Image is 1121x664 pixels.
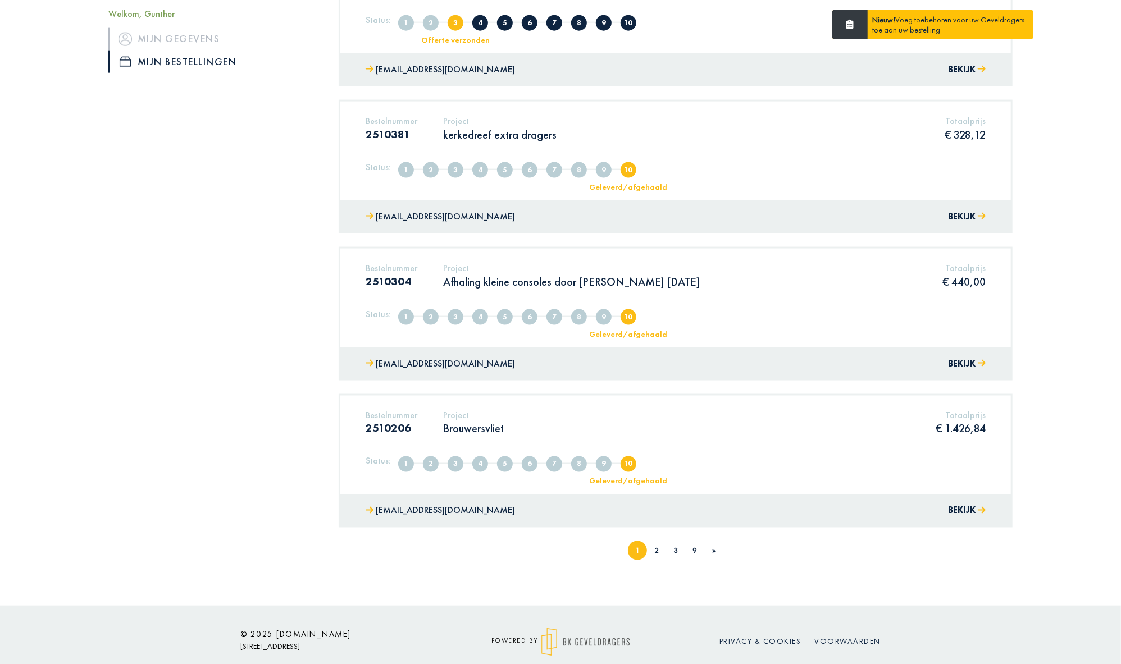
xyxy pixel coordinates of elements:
[497,15,513,31] span: Offerte afgekeurd
[582,183,675,191] div: Geleverd/afgehaald
[948,356,986,372] button: Bekijk
[522,456,537,472] span: Offerte goedgekeurd
[366,15,391,25] h5: Status:
[546,162,562,178] span: In productie
[815,636,881,647] a: Voorwaarden
[472,15,488,31] span: Offerte in overleg
[423,15,439,31] span: Volledig
[596,456,612,472] span: Klaar voor levering/afhaling
[497,309,513,325] span: Offerte afgekeurd
[546,456,562,472] span: In productie
[366,309,391,319] h5: Status:
[522,162,537,178] span: Offerte goedgekeurd
[398,15,414,31] span: Aangemaakt
[546,15,562,31] span: In productie
[712,546,716,556] a: Next
[423,309,439,325] span: Volledig
[596,15,612,31] span: Klaar voor levering/afhaling
[571,309,587,325] span: In nabehandeling
[459,628,662,656] div: powered by
[398,162,414,178] span: Aangemaakt
[443,127,557,142] p: kerkedreef extra dragers
[443,116,557,126] h5: Project
[366,263,417,273] h5: Bestelnummer
[448,309,463,325] span: Offerte verzonden
[108,28,322,50] a: iconMijn gegevens
[398,456,414,472] span: Aangemaakt
[409,36,502,44] div: Offerte verzonden
[240,630,443,640] h6: © 2025 [DOMAIN_NAME]
[654,546,659,556] a: 2
[398,309,414,325] span: Aangemaakt
[120,57,131,67] img: icon
[546,309,562,325] span: In productie
[945,116,986,126] h5: Totaalprijs
[948,62,986,78] button: Bekijk
[108,51,322,73] a: iconMijn bestellingen
[621,456,636,472] span: Geleverd/afgehaald
[522,15,537,31] span: Offerte goedgekeurd
[366,127,417,141] h3: 2510381
[541,628,630,656] img: logo
[497,162,513,178] span: Offerte afgekeurd
[366,503,515,519] a: [EMAIL_ADDRESS][DOMAIN_NAME]
[448,15,463,31] span: Offerte verzonden
[423,162,439,178] span: Volledig
[948,209,986,225] button: Bekijk
[366,209,515,225] a: [EMAIL_ADDRESS][DOMAIN_NAME]
[942,263,986,273] h5: Totaalprijs
[443,422,504,436] p: Brouwersvliet
[472,456,488,472] span: Offerte in overleg
[942,274,986,289] p: € 440,00
[635,546,640,556] a: 1
[936,410,986,420] h5: Totaalprijs
[366,162,391,172] h5: Status:
[366,456,391,466] h5: Status:
[582,477,675,485] div: Geleverd/afgehaald
[872,15,895,25] strong: Nieuw!
[571,162,587,178] span: In nabehandeling
[443,274,700,289] p: Afhaling kleine consoles door [PERSON_NAME] [DATE]
[443,263,700,273] h5: Project
[621,15,636,31] span: Geleverd/afgehaald
[448,456,463,472] span: Offerte verzonden
[582,330,675,338] div: Geleverd/afgehaald
[712,546,716,556] span: »
[472,309,488,325] span: Offerte in overleg
[522,309,537,325] span: Offerte goedgekeurd
[596,309,612,325] span: Klaar voor levering/afhaling
[497,456,513,472] span: Offerte afgekeurd
[423,456,439,472] span: Volledig
[621,162,636,178] span: Geleverd/afgehaald
[948,503,986,519] button: Bekijk
[366,422,417,435] h3: 2510206
[366,356,515,372] a: [EMAIL_ADDRESS][DOMAIN_NAME]
[119,32,132,45] img: icon
[692,546,697,556] a: 9
[472,162,488,178] span: Offerte in overleg
[936,422,986,436] p: € 1.426,84
[719,636,801,647] a: Privacy & cookies
[366,116,417,126] h5: Bestelnummer
[571,15,587,31] span: In nabehandeling
[366,62,515,78] a: [EMAIL_ADDRESS][DOMAIN_NAME]
[108,8,322,19] h5: Welkom, Gunther
[339,541,1013,560] nav: Page navigation
[868,10,1033,39] div: Voeg toebehoren voor uw Geveldragers toe aan uw bestelling
[366,410,417,420] h5: Bestelnummer
[240,640,443,654] p: [STREET_ADDRESS]
[621,309,636,325] span: Geleverd/afgehaald
[443,410,504,420] h5: Project
[596,162,612,178] span: Klaar voor levering/afhaling
[571,456,587,472] span: In nabehandeling
[366,274,417,288] h3: 2510304
[945,127,986,142] p: € 328,12
[448,162,463,178] span: Offerte verzonden
[673,546,678,556] a: 3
